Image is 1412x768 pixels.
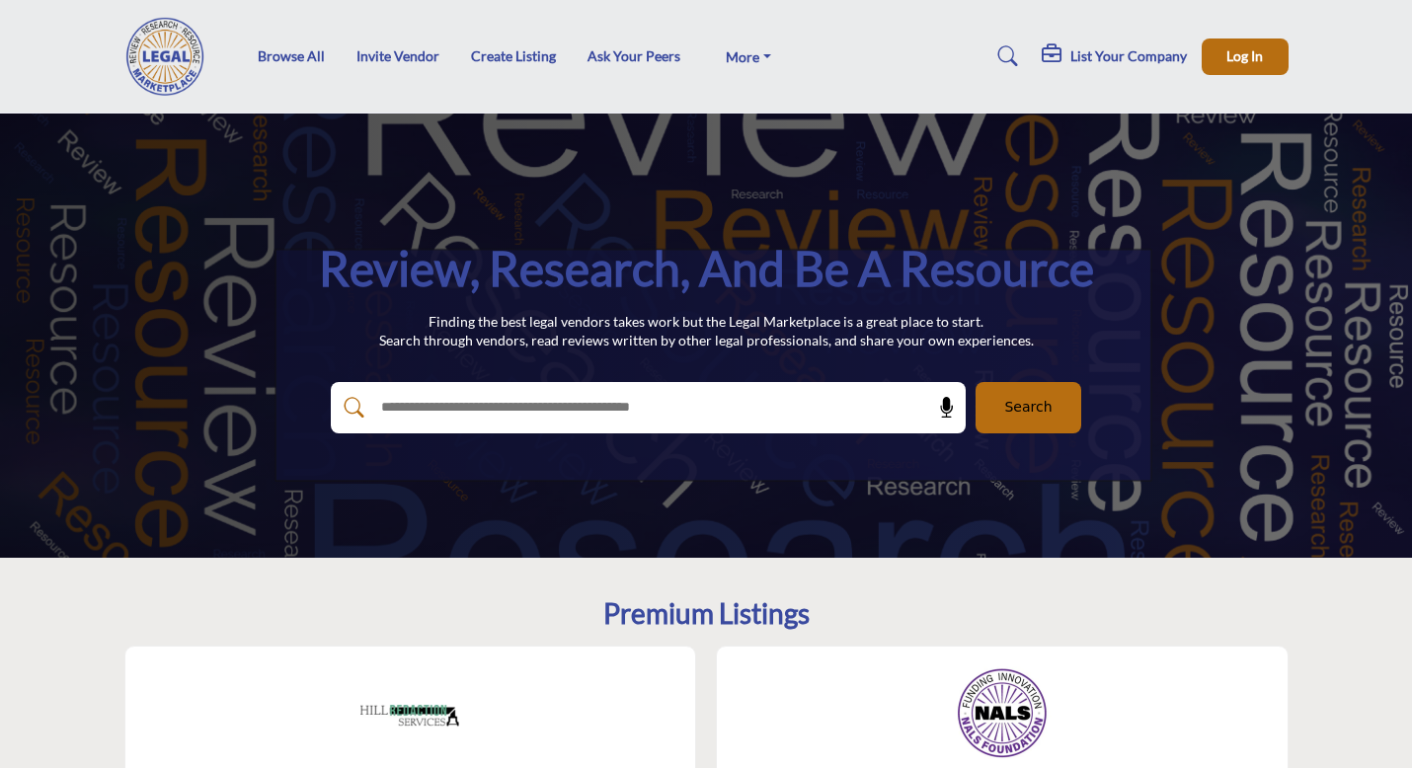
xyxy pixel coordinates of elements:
[379,312,1034,332] p: Finding the best legal vendors takes work but the Legal Marketplace is a great place to start.
[360,666,459,765] img: Hill Redaction Services
[588,47,680,64] a: Ask Your Peers
[953,666,1052,765] img: NALS Foundation
[979,40,1031,72] a: Search
[1202,38,1289,75] button: Log In
[1070,47,1187,65] h5: List Your Company
[976,382,1081,433] button: Search
[124,17,217,96] img: Site Logo
[471,47,556,64] a: Create Listing
[1042,44,1187,68] div: List Your Company
[1004,397,1052,418] span: Search
[379,331,1034,350] p: Search through vendors, read reviews written by other legal professionals, and share your own exp...
[1226,47,1263,64] span: Log In
[603,597,810,631] h2: Premium Listings
[319,238,1094,299] h1: Review, Research, and be a Resource
[712,42,785,70] a: More
[258,47,325,64] a: Browse All
[356,47,439,64] a: Invite Vendor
